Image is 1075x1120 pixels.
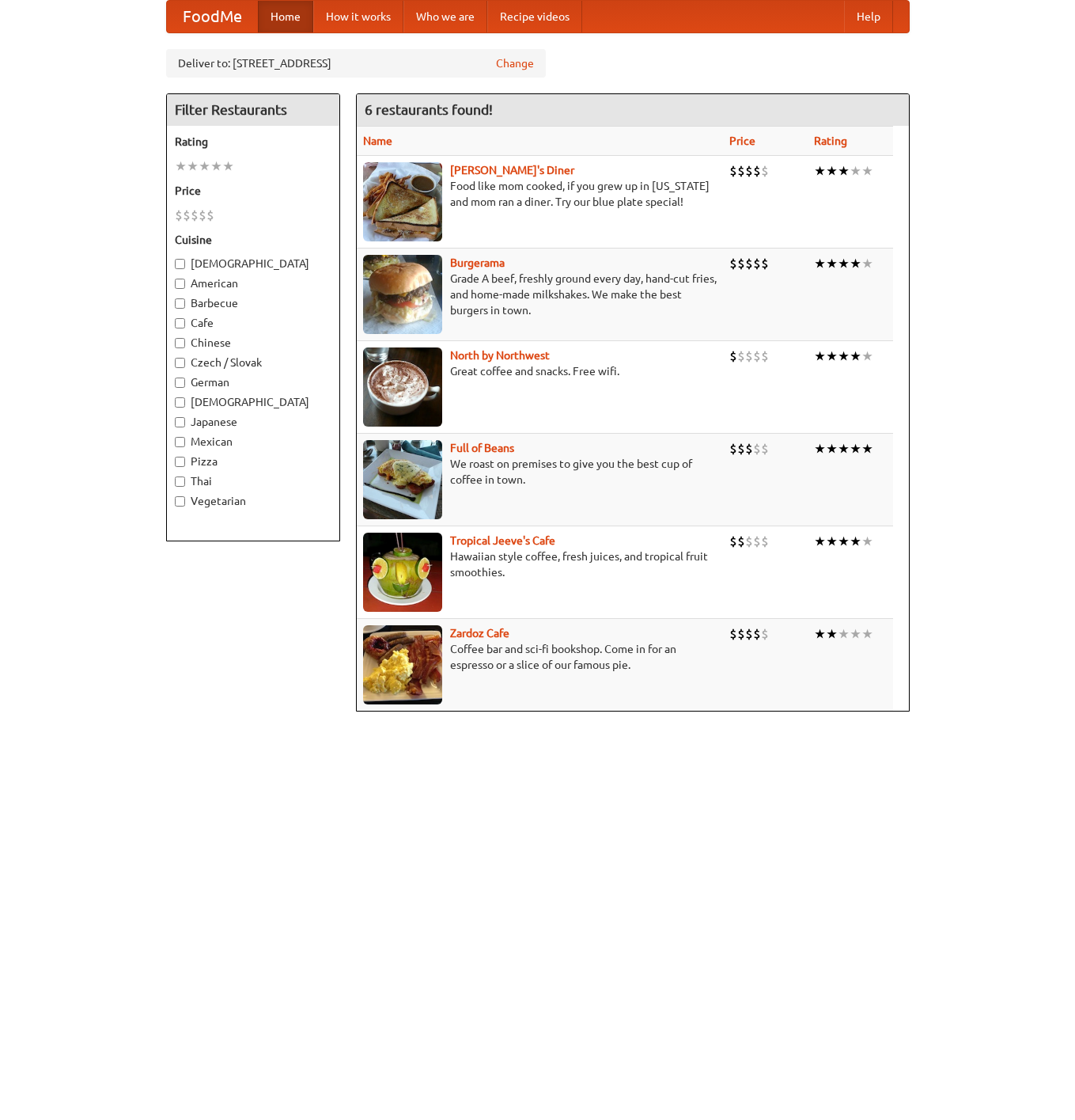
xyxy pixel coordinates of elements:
[210,158,222,175] li: ★
[753,255,761,272] li: $
[737,162,745,180] li: $
[814,255,826,272] li: ★
[175,454,331,469] label: Pizza
[729,347,737,365] li: $
[175,394,331,410] label: [DEMOGRAPHIC_DATA]
[761,347,769,365] li: $
[363,347,442,427] img: north.jpg
[175,134,331,150] h5: Rating
[167,94,339,126] h4: Filter Restaurants
[745,440,753,457] li: $
[175,496,185,507] input: Vegetarian
[487,1,582,32] a: Recipe videos
[826,347,838,365] li: ★
[737,440,745,457] li: $
[861,347,873,365] li: ★
[753,347,761,365] li: $
[175,275,331,291] label: American
[450,164,574,177] a: [PERSON_NAME]'s Diner
[838,533,850,550] li: ★
[814,347,826,365] li: ★
[175,207,183,224] li: $
[363,533,442,612] img: jeeves.jpg
[175,437,185,447] input: Mexican
[167,1,258,32] a: FoodMe
[175,259,185,269] input: [DEMOGRAPHIC_DATA]
[850,625,861,643] li: ★
[814,135,847,147] a: Rating
[761,255,769,272] li: $
[861,625,873,643] li: ★
[313,1,403,32] a: How it works
[175,315,331,331] label: Cafe
[729,533,737,550] li: $
[365,102,493,117] ng-pluralize: 6 restaurants found!
[838,347,850,365] li: ★
[175,378,185,388] input: German
[737,533,745,550] li: $
[826,625,838,643] li: ★
[753,533,761,550] li: $
[745,347,753,365] li: $
[175,279,185,289] input: American
[175,335,331,351] label: Chinese
[761,162,769,180] li: $
[838,255,850,272] li: ★
[745,533,753,550] li: $
[175,473,331,489] label: Thai
[166,49,546,78] div: Deliver to: [STREET_ADDRESS]
[187,158,199,175] li: ★
[861,533,873,550] li: ★
[175,318,185,328] input: Cafe
[206,207,214,224] li: $
[753,440,761,457] li: $
[175,476,185,487] input: Thai
[729,135,755,147] a: Price
[753,625,761,643] li: $
[175,397,185,408] input: [DEMOGRAPHIC_DATA]
[861,440,873,457] li: ★
[363,440,442,519] img: beans.jpg
[175,374,331,390] label: German
[175,338,185,348] input: Chinese
[175,493,331,509] label: Vegetarian
[450,442,514,454] a: Full of Beans
[222,158,234,175] li: ★
[363,456,717,488] p: We roast on premises to give you the best cup of coffee in town.
[850,347,861,365] li: ★
[814,162,826,180] li: ★
[450,534,555,547] a: Tropical Jeeve's Cafe
[861,255,873,272] li: ★
[199,158,210,175] li: ★
[403,1,487,32] a: Who we are
[450,627,509,640] b: Zardoz Cafe
[745,625,753,643] li: $
[363,162,442,241] img: sallys.jpg
[745,162,753,180] li: $
[814,625,826,643] li: ★
[183,207,191,224] li: $
[450,349,550,362] a: North by Northwest
[850,533,861,550] li: ★
[844,1,893,32] a: Help
[814,440,826,457] li: ★
[363,363,717,379] p: Great coffee and snacks. Free wifi.
[363,135,392,147] a: Name
[450,256,505,269] a: Burgerama
[363,625,442,704] img: zardoz.jpg
[175,414,331,430] label: Japanese
[729,625,737,643] li: $
[363,178,717,210] p: Food like mom cooked, if you grew up in [US_STATE] and mom ran a diner. Try our blue plate special!
[175,457,185,467] input: Pizza
[258,1,313,32] a: Home
[761,533,769,550] li: $
[496,55,534,71] a: Change
[737,255,745,272] li: $
[363,271,717,318] p: Grade A beef, freshly ground every day, hand-cut fries, and home-made milkshakes. We make the bes...
[838,625,850,643] li: ★
[363,641,717,673] p: Coffee bar and sci-fi bookshop. Come in for an espresso or a slice of our famous pie.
